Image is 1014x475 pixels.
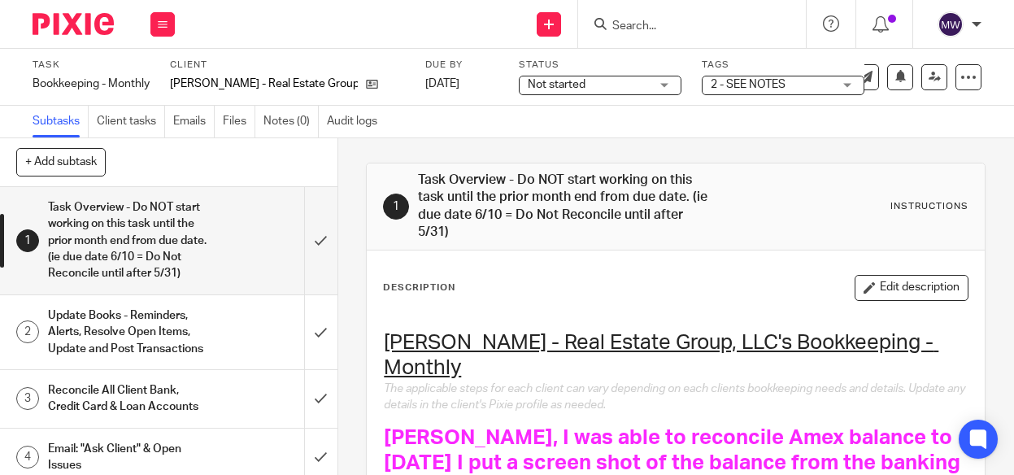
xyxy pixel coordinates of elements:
img: svg%3E [938,11,964,37]
img: Pixie [33,13,114,35]
u: [PERSON_NAME] - Real Estate Group, LLC's Bookkeeping - Monthly [384,332,938,378]
div: Bookkeeping - Monthly [33,76,150,92]
p: Description [383,281,455,294]
a: Subtasks [33,106,89,137]
label: Due by [425,59,498,72]
div: 4 [16,446,39,468]
div: 1 [16,229,39,252]
h1: Task Overview - Do NOT start working on this task until the prior month end from due date. (ie du... [48,195,208,286]
label: Status [519,59,681,72]
span: The applicable steps for each client can vary depending on each clients bookkeeping needs and det... [384,383,968,411]
a: Files [223,106,255,137]
button: Edit description [855,275,968,301]
a: Audit logs [327,106,385,137]
h1: Reconcile All Client Bank, Credit Card & Loan Accounts [48,378,208,420]
button: + Add subtask [16,148,106,176]
div: 2 [16,320,39,343]
a: Notes (0) [263,106,319,137]
h1: Update Books - Reminders, Alerts, Resolve Open Items, Update and Post Transactions [48,303,208,361]
div: 3 [16,387,39,410]
div: Instructions [890,200,968,213]
label: Client [170,59,405,72]
div: 1 [383,194,409,220]
a: Emails [173,106,215,137]
label: Tags [702,59,864,72]
h1: Task Overview - Do NOT start working on this task until the prior month end from due date. (ie du... [418,172,711,242]
span: [DATE] [425,78,459,89]
p: [PERSON_NAME] - Real Estate Group, LLC [170,76,358,92]
span: Not started [528,79,585,90]
a: Client tasks [97,106,165,137]
label: Task [33,59,150,72]
span: 2 - SEE NOTES [711,79,786,90]
input: Search [611,20,757,34]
